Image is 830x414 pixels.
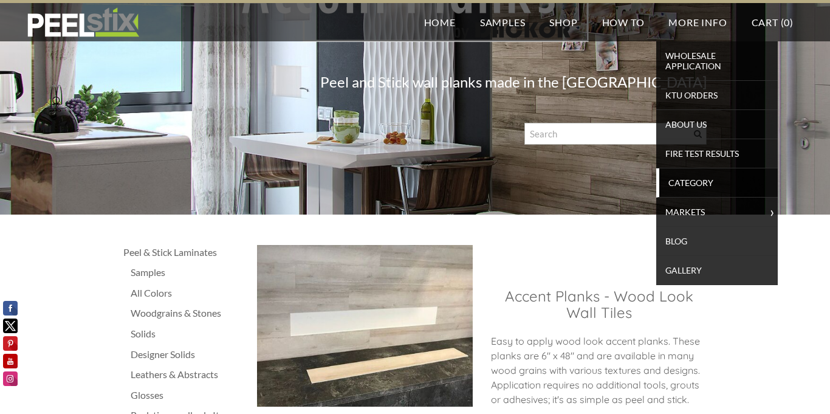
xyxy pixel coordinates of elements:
[659,47,775,74] span: Wholesale Application
[659,87,775,103] span: KTU Orders
[656,81,778,110] a: KTU Orders
[656,256,778,285] a: Gallery
[659,204,775,220] span: Markets
[659,145,775,162] span: Fire Test Results
[131,367,245,382] a: Leathers & Abstracts
[659,262,775,278] span: Gallery
[131,306,245,320] a: Woodgrains & Stones
[131,347,245,362] a: Designer Solids
[656,110,778,139] a: About Us
[24,7,142,38] img: REFACE SUPPLIES
[662,174,775,191] span: Category
[257,245,473,407] img: Picture
[412,3,468,41] a: Home
[131,286,245,300] a: All Colors
[524,123,707,145] input: Search
[320,73,707,91] font: Peel and Stick wall planks made in the [GEOGRAPHIC_DATA]
[131,326,245,341] a: Solids
[505,287,693,322] font: Accent Planks - Wood Look Wall Tiles
[659,116,775,133] span: About Us
[656,227,778,256] a: Blog
[656,41,778,81] a: Wholesale Application
[656,3,739,41] a: More Info
[123,245,245,260] a: Peel & Stick Laminates
[131,388,245,402] a: Glosses
[784,16,790,28] span: 0
[659,233,775,249] span: Blog
[537,3,589,41] a: Shop
[468,3,538,41] a: Samples
[590,3,657,41] a: How To
[131,265,245,280] a: Samples
[656,139,778,168] a: Fire Test Results
[770,208,775,217] span: >
[739,3,806,41] a: Cart (0)
[656,168,778,198] a: Category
